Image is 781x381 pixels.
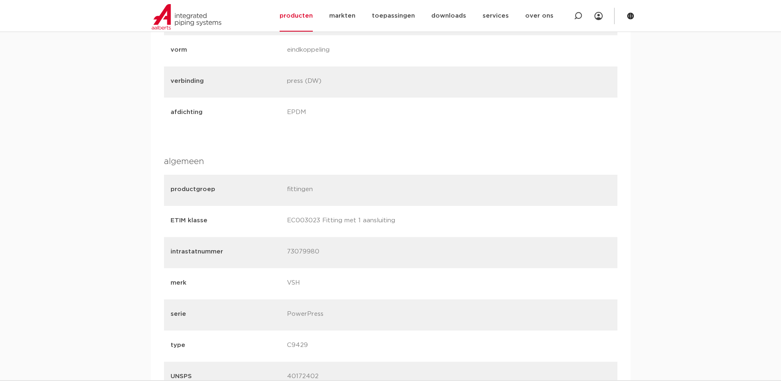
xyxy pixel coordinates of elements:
p: fittingen [287,185,397,196]
p: PowerPress [287,309,397,321]
p: intrastatnummer [171,247,281,257]
h4: algemeen [164,155,617,168]
p: press (DW) [287,76,397,88]
p: EC003023 Fitting met 1 aansluiting [287,216,397,227]
p: type [171,340,281,350]
p: productgroep [171,185,281,194]
p: serie [171,309,281,319]
p: EPDM [287,107,397,119]
p: VSH [287,278,397,290]
p: verbinding [171,76,281,86]
p: eindkoppeling [287,45,397,57]
p: afdichting [171,107,281,117]
p: ETIM klasse [171,216,281,226]
p: 73079980 [287,247,397,258]
p: merk [171,278,281,288]
p: C9429 [287,340,397,352]
p: vorm [171,45,281,55]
